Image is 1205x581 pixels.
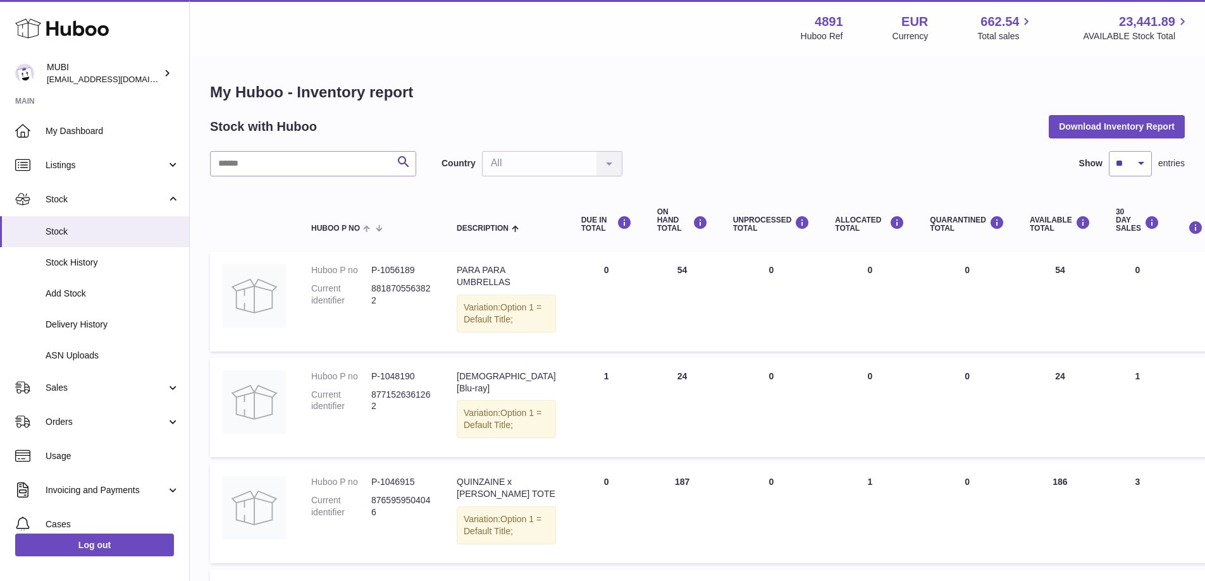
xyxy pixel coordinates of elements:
[46,518,180,530] span: Cases
[311,224,360,233] span: Huboo P no
[371,370,431,382] dd: P-1048190
[1103,252,1172,352] td: 0
[977,13,1034,42] a: 662.54 Total sales
[733,216,810,233] div: UNPROCESSED Total
[1017,463,1103,563] td: 186
[1116,208,1159,233] div: 30 DAY SALES
[720,252,823,352] td: 0
[457,400,556,438] div: Variation:
[569,463,645,563] td: 0
[311,283,371,307] dt: Current identifier
[1083,13,1190,42] a: 23,441.89 AVAILABLE Stock Total
[457,370,556,394] div: [DEMOGRAPHIC_DATA] [Blu-ray]
[371,389,431,413] dd: 8771526361262
[371,283,431,307] dd: 8818705563822
[457,264,556,288] div: PARA PARA UMBRELLAS
[311,476,371,488] dt: Huboo P no
[371,264,431,276] dd: P-1056189
[720,358,823,458] td: 0
[311,370,371,382] dt: Huboo P no
[1017,252,1103,352] td: 54
[464,514,541,536] span: Option 1 = Default Title;
[464,302,541,324] span: Option 1 = Default Title;
[965,265,970,275] span: 0
[980,13,1019,30] span: 662.54
[47,61,161,85] div: MUBI
[15,534,174,556] a: Log out
[1158,157,1185,169] span: entries
[930,216,1004,233] div: QUARANTINED Total
[822,358,917,458] td: 0
[822,463,917,563] td: 1
[46,416,166,428] span: Orders
[371,476,431,488] dd: P-1046915
[223,264,286,327] img: product image
[569,252,645,352] td: 0
[457,224,509,233] span: Description
[1119,13,1175,30] span: 23,441.89
[46,257,180,269] span: Stock History
[457,506,556,544] div: Variation:
[965,477,970,487] span: 0
[1103,463,1172,563] td: 3
[457,295,556,333] div: Variation:
[46,319,180,331] span: Delivery History
[1103,358,1172,458] td: 1
[645,252,720,352] td: 54
[569,358,645,458] td: 1
[801,30,843,42] div: Huboo Ref
[965,371,970,381] span: 0
[46,484,166,496] span: Invoicing and Payments
[1079,157,1103,169] label: Show
[311,389,371,413] dt: Current identifier
[311,494,371,518] dt: Current identifier
[1017,358,1103,458] td: 24
[46,350,180,362] span: ASN Uploads
[457,476,556,500] div: QUINZAINE x [PERSON_NAME] TOTE
[645,358,720,458] td: 24
[46,125,180,137] span: My Dashboard
[815,13,843,30] strong: 4891
[720,463,823,563] td: 0
[46,226,180,238] span: Stock
[1049,115,1185,138] button: Download Inventory Report
[371,494,431,518] dd: 8765959504046
[645,463,720,563] td: 187
[46,382,166,394] span: Sales
[46,159,166,171] span: Listings
[464,408,541,430] span: Option 1 = Default Title;
[223,370,286,434] img: product image
[1030,216,1091,233] div: AVAILABLE Total
[15,64,34,83] img: shop@mubi.com
[581,216,632,233] div: DUE IN TOTAL
[901,13,928,30] strong: EUR
[977,30,1034,42] span: Total sales
[210,82,1185,102] h1: My Huboo - Inventory report
[893,30,929,42] div: Currency
[46,193,166,205] span: Stock
[47,74,186,84] span: [EMAIL_ADDRESS][DOMAIN_NAME]
[311,264,371,276] dt: Huboo P no
[657,208,708,233] div: ON HAND Total
[46,288,180,300] span: Add Stock
[46,450,180,462] span: Usage
[223,476,286,539] img: product image
[822,252,917,352] td: 0
[1083,30,1190,42] span: AVAILABLE Stock Total
[210,118,317,135] h2: Stock with Huboo
[442,157,476,169] label: Country
[835,216,905,233] div: ALLOCATED Total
